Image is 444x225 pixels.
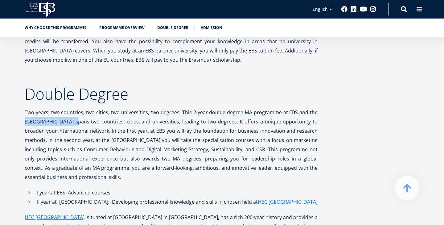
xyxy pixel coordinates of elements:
[25,188,318,197] li: I year at EBS: Advanced courses
[99,25,145,31] a: Programme overview
[25,86,318,102] h2: Double Degree
[25,108,318,182] p: Two years, two countries, two cities, two universities, two degrees. This 2-year double degree MA...
[258,197,318,206] a: HEC [GEOGRAPHIC_DATA]
[2,86,5,90] input: MA in International Management
[341,6,347,12] a: Facebook
[370,6,376,12] a: Instagram
[25,213,84,222] a: HEC [GEOGRAPHIC_DATA]
[25,27,318,65] p: Studying abroad during Mobility Window means that you can choose the business-related courses to ...
[7,85,68,91] span: MA in International Management
[351,6,357,12] a: Linkedin
[25,25,87,31] a: Why choose this programme?
[360,6,367,12] a: Youtube
[146,0,166,6] span: Last Name
[25,197,318,206] li: II year at [GEOGRAPHIC_DATA]: Developing professional knowledge and skills in chosen field at
[201,25,222,31] a: Admission
[157,25,188,31] a: Double Degree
